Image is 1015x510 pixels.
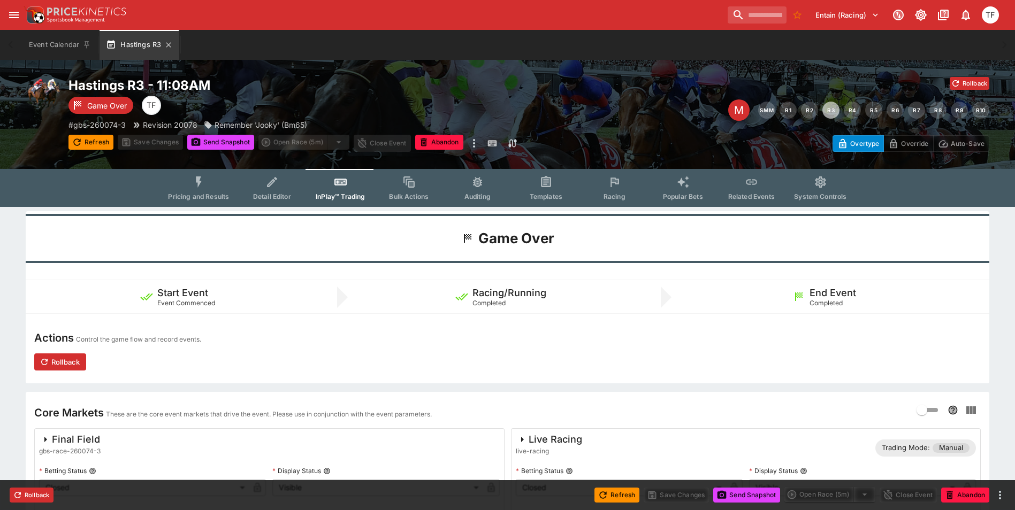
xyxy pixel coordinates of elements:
[882,443,930,453] p: Trading Mode:
[833,135,989,152] div: Start From
[272,466,321,475] p: Display Status
[728,99,750,121] div: Edit Meeting
[68,77,529,94] h2: Copy To Clipboard
[68,135,113,150] button: Refresh
[76,334,201,345] p: Control the game flow and record events.
[951,102,968,119] button: R9
[758,102,989,119] nav: pagination navigation
[24,4,45,26] img: PriceKinetics Logo
[106,409,432,420] p: These are the core event markets that drive the event. Please use in conjunction with the event p...
[87,100,127,111] p: Game Over
[316,192,365,200] span: InPlay™ Trading
[4,5,24,25] button: open drawer
[39,433,101,446] div: Final Field
[956,5,975,25] button: Notifications
[39,466,87,475] p: Betting Status
[516,466,563,475] p: Betting Status
[758,102,775,119] button: SMM
[780,102,797,119] button: R1
[34,331,74,345] h4: Actions
[810,287,856,299] h5: End Event
[865,102,882,119] button: R5
[26,77,60,111] img: horse_racing.png
[215,119,307,130] p: Remember 'Jooky' (Bm65)
[728,192,775,200] span: Related Events
[258,135,349,150] div: split button
[472,299,506,307] span: Completed
[972,102,989,119] button: R10
[472,287,546,299] h5: Racing/Running
[47,7,126,16] img: PriceKinetics
[187,135,254,150] button: Send Snapshot
[323,467,331,475] button: Display Status
[34,406,104,420] h4: Core Markets
[844,102,861,119] button: R4
[39,446,101,457] span: gbs-race-260074-3
[100,30,179,60] button: Hastings R3
[143,119,197,130] p: Revision 20078
[801,102,818,119] button: R2
[901,138,928,149] p: Override
[887,102,904,119] button: R6
[979,3,1002,27] button: Tom Flynn
[34,353,86,370] button: Rollback
[157,299,215,307] span: Event Commenced
[794,192,846,200] span: System Controls
[516,433,582,446] div: Live Racing
[789,6,806,24] button: No Bookmarks
[934,5,953,25] button: Documentation
[784,487,875,502] div: split button
[951,138,985,149] p: Auto-Save
[809,6,886,24] button: Select Tenant
[468,135,480,152] button: more
[10,488,54,503] button: Rollback
[850,138,879,149] p: Overtype
[883,135,933,152] button: Override
[908,102,925,119] button: R7
[933,443,970,453] span: Manual
[68,119,126,130] p: Copy To Clipboard
[89,467,96,475] button: Betting Status
[833,135,884,152] button: Overtype
[982,6,999,24] div: Tom Flynn
[22,30,97,60] button: Event Calendar
[713,488,780,503] button: Send Snapshot
[800,467,807,475] button: Display Status
[950,77,989,90] button: Rollback
[941,489,989,499] span: Mark an event as closed and abandoned.
[994,489,1006,501] button: more
[933,135,989,152] button: Auto-Save
[47,18,105,22] img: Sportsbook Management
[594,488,639,503] button: Refresh
[941,488,989,503] button: Abandon
[728,6,787,24] input: search
[911,5,930,25] button: Toggle light/dark mode
[142,96,161,115] div: Tom Flynn
[810,299,843,307] span: Completed
[168,192,229,200] span: Pricing and Results
[566,467,573,475] button: Betting Status
[204,119,307,130] div: Remember 'Jooky' (Bm65)
[464,192,491,200] span: Auditing
[159,169,855,207] div: Event type filters
[516,446,582,457] span: live-racing
[253,192,291,200] span: Detail Editor
[415,136,463,147] span: Mark an event as closed and abandoned.
[889,5,908,25] button: Connected to PK
[929,102,947,119] button: R8
[604,192,625,200] span: Racing
[157,287,208,299] h5: Start Event
[415,135,463,150] button: Abandon
[530,192,562,200] span: Templates
[822,102,840,119] button: R3
[478,229,554,248] h1: Game Over
[749,466,798,475] p: Display Status
[389,192,429,200] span: Bulk Actions
[663,192,703,200] span: Popular Bets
